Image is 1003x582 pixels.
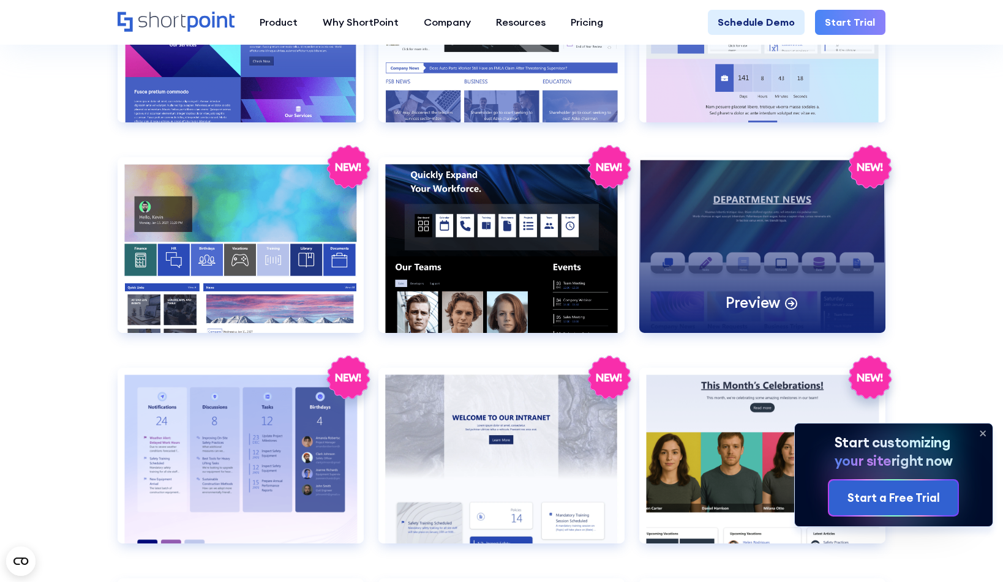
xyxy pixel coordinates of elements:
[378,368,624,563] a: HR 8
[942,523,1003,582] iframe: Chat Widget
[847,490,940,507] div: Start a Free Trial
[6,547,36,576] button: Open CMP widget
[247,10,310,35] a: Product
[483,10,558,35] a: Resources
[118,12,234,33] a: Home
[639,368,885,563] a: HR 9
[424,15,471,30] div: Company
[260,15,298,30] div: Product
[815,10,885,35] a: Start Trial
[378,157,624,353] a: HR 5
[496,15,546,30] div: Resources
[639,157,885,353] a: HR 6Preview
[726,293,780,313] p: Preview
[118,368,363,563] a: HR 7
[558,10,615,35] a: Pricing
[829,480,958,515] a: Start a Free Trial
[571,15,603,30] div: Pricing
[118,157,363,353] a: HR 4
[323,15,399,30] div: Why ShortPoint
[310,10,411,35] a: Why ShortPoint
[411,10,483,35] a: Company
[708,10,805,35] a: Schedule Demo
